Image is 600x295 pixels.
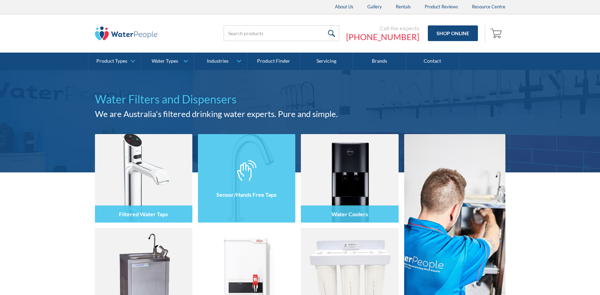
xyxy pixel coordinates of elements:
[194,53,247,70] a: Industries
[346,32,419,42] a: [PHONE_NUMBER]
[247,53,300,70] a: Product Finder
[152,58,178,64] div: Water Types
[428,25,478,41] a: Shop Online
[198,134,295,223] img: Sensor/Hands Free Taps
[331,211,368,217] h4: Water Coolers
[207,58,229,64] div: Industries
[224,25,339,41] input: Search products
[346,25,419,32] div: Call the experts
[300,53,353,70] a: Servicing
[301,134,398,223] img: Water Coolers
[216,191,277,198] h4: Sensor/Hands Free Taps
[490,28,504,39] img: shopping cart
[353,53,406,70] a: Brands
[95,134,192,223] img: Filtered Water Taps
[96,58,127,64] div: Product Types
[95,26,158,40] img: The Water People
[406,53,459,70] a: Contact
[489,25,505,42] a: Open cart
[119,211,168,217] h4: Filtered Water Taps
[88,53,141,70] a: Product Types
[141,53,194,70] a: Water Types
